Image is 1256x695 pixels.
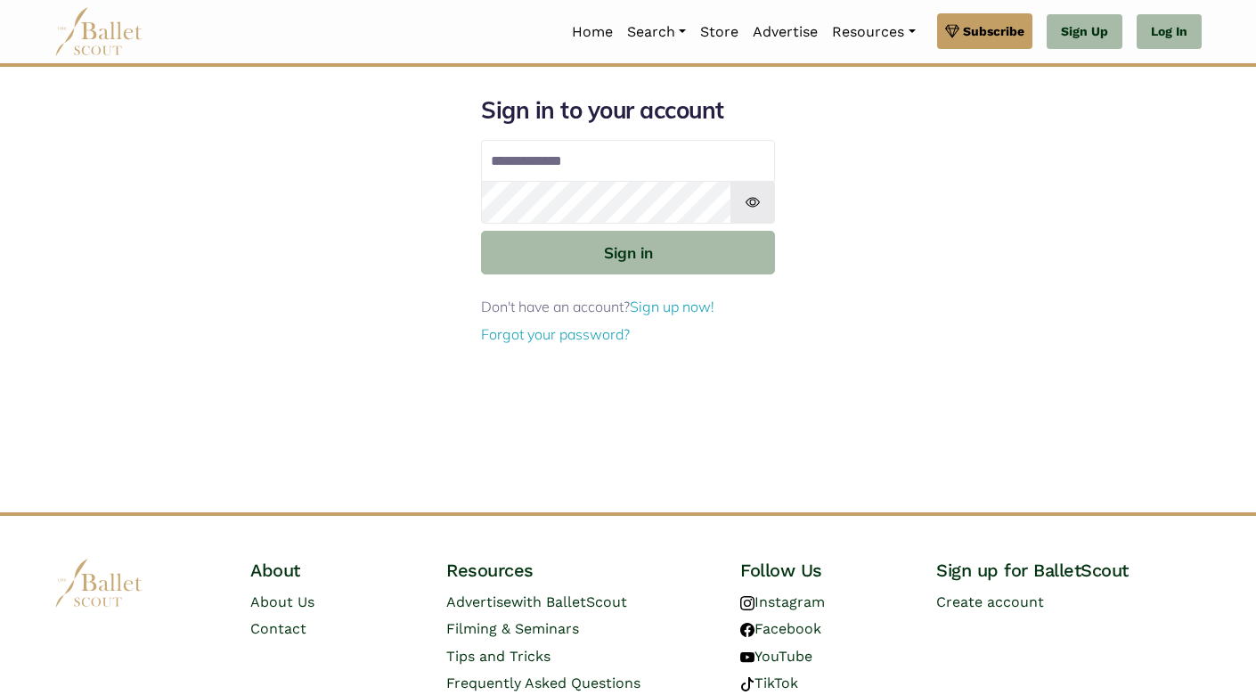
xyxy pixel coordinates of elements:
[740,559,908,582] h4: Follow Us
[1137,14,1202,50] a: Log In
[250,593,314,610] a: About Us
[250,620,306,637] a: Contact
[481,95,775,126] h1: Sign in to your account
[446,648,551,665] a: Tips and Tricks
[740,648,812,665] a: YouTube
[740,623,754,637] img: facebook logo
[945,21,959,41] img: gem.svg
[740,677,754,691] img: tiktok logo
[825,13,922,51] a: Resources
[740,650,754,665] img: youtube logo
[54,559,143,608] img: logo
[481,296,775,319] p: Don't have an account?
[1047,14,1122,50] a: Sign Up
[446,593,627,610] a: Advertisewith BalletScout
[511,593,627,610] span: with BalletScout
[740,620,821,637] a: Facebook
[740,675,798,691] a: TikTok
[693,13,746,51] a: Store
[446,559,712,582] h4: Resources
[936,559,1202,582] h4: Sign up for BalletScout
[740,593,825,610] a: Instagram
[937,13,1032,49] a: Subscribe
[630,298,714,315] a: Sign up now!
[746,13,825,51] a: Advertise
[740,596,754,610] img: instagram logo
[481,231,775,274] button: Sign in
[936,593,1044,610] a: Create account
[963,21,1024,41] span: Subscribe
[620,13,693,51] a: Search
[481,325,630,343] a: Forgot your password?
[446,675,640,691] a: Frequently Asked Questions
[565,13,620,51] a: Home
[250,559,418,582] h4: About
[446,620,579,637] a: Filming & Seminars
